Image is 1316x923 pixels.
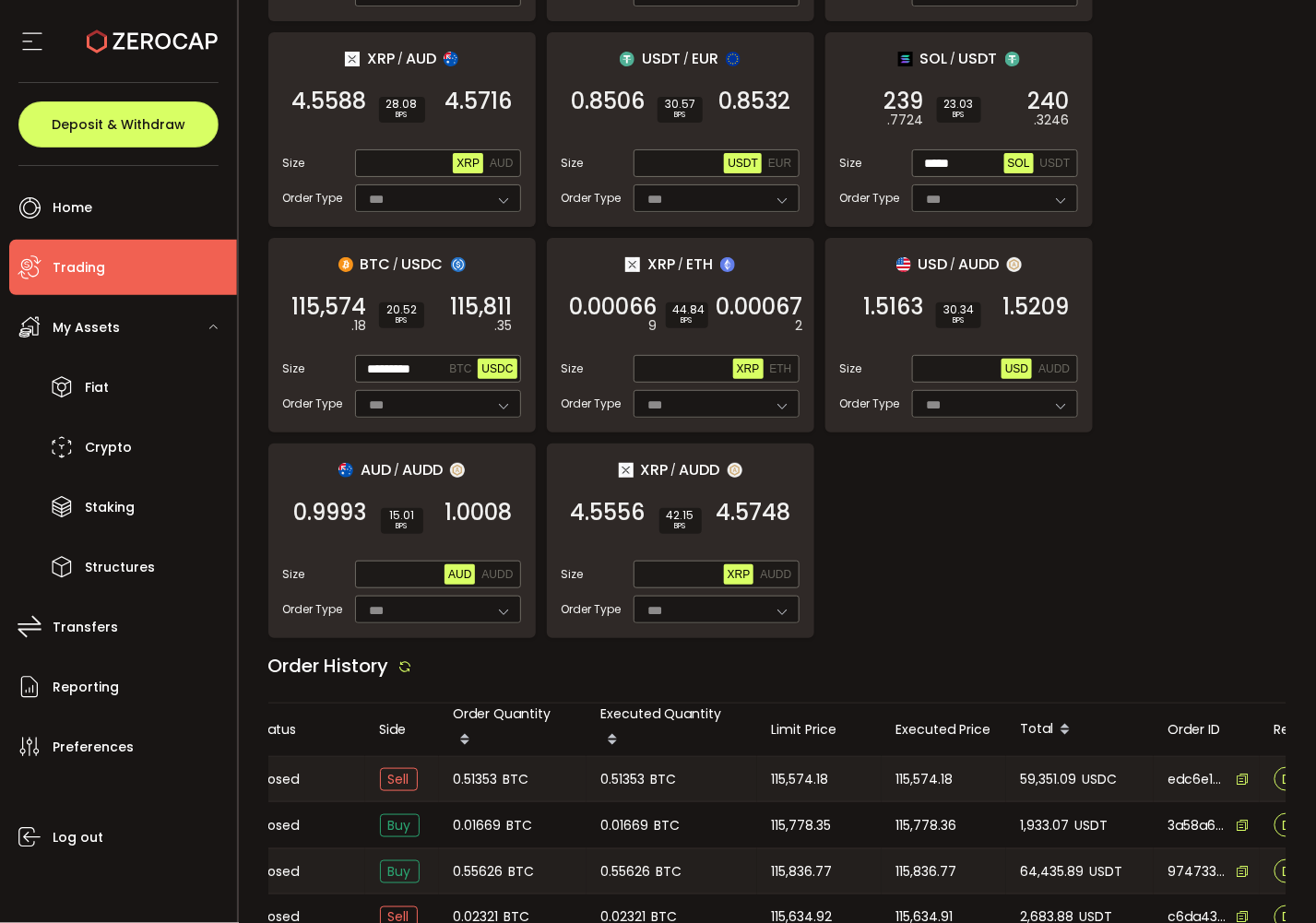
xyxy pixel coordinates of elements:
i: BPS [386,110,418,121]
span: 3a58a659-323f-4715-90d8-1971175009d9 [1168,816,1227,835]
span: USDT [728,157,758,170]
span: AUD [448,568,471,581]
span: 0.9993 [294,503,367,522]
button: USDT [724,153,762,173]
span: XRP [647,253,675,276]
em: .3246 [1035,111,1070,130]
div: Total [1006,715,1154,746]
span: AUDD [680,458,720,481]
em: / [397,51,403,67]
span: USDC [1083,769,1118,790]
span: 44.84 [673,304,701,315]
button: AUDD [1035,359,1073,379]
button: SOL [1004,153,1034,173]
span: AUDD [760,568,791,581]
em: / [671,462,677,479]
span: 0.8506 [572,92,646,111]
span: Size [283,155,305,172]
button: BTC [445,359,475,379]
em: / [678,256,683,273]
span: Size [840,361,862,377]
span: Order Type [283,190,343,207]
span: Preferences [53,734,134,761]
div: Order ID [1154,719,1260,740]
span: BTC [449,362,471,375]
div: Order Quantity [439,704,587,756]
span: Order Type [840,190,900,207]
span: 4.5716 [445,92,513,111]
span: XRP [728,568,751,581]
span: BTC [657,861,682,882]
button: USDT [1037,153,1074,173]
button: Deposit & Withdraw [18,101,219,148]
span: SOL [920,47,948,70]
img: xrp_portfolio.png [619,463,634,478]
span: USDT [1040,157,1071,170]
img: usdt_portfolio.svg [1005,52,1020,66]
button: AUD [445,564,475,585]
span: AUDD [1038,362,1070,375]
span: 115,574.18 [896,769,954,790]
span: Structures [85,554,155,581]
span: 115,836.77 [896,861,957,882]
span: 30.57 [665,99,695,110]
span: 4.5588 [292,92,367,111]
span: BTC [509,861,535,882]
em: / [683,51,689,67]
span: 115,778.35 [772,815,832,836]
img: aud_portfolio.svg [338,463,353,478]
span: USDT [1090,861,1123,882]
button: AUDD [756,564,795,585]
span: 1.5163 [864,298,924,316]
span: Size [283,361,305,377]
span: AUD [361,458,391,481]
span: AUD [490,157,513,170]
span: USD [1005,362,1028,375]
em: .18 [352,316,367,336]
span: USDT [1075,815,1109,836]
span: 115,811 [451,298,513,316]
span: Log out [53,824,103,851]
span: AUDD [481,568,513,581]
span: USDT [959,47,998,70]
span: Order Type [562,601,622,618]
iframe: Chat Widget [1224,834,1316,923]
span: 0.01669 [601,815,649,836]
span: 28.08 [386,99,418,110]
span: Closed [255,816,300,835]
span: BTC [651,769,677,790]
span: EUR [692,47,718,70]
button: AUD [486,153,516,173]
em: .7724 [888,111,924,130]
span: Fiat [85,374,109,401]
span: EUR [768,157,791,170]
img: xrp_portfolio.png [625,257,640,272]
i: BPS [667,521,694,532]
span: 4.5556 [571,503,646,522]
span: 0.8532 [719,92,791,111]
span: Deposit & Withdraw [52,118,185,131]
span: 30.34 [943,304,974,315]
span: 4.5748 [717,503,791,522]
span: edc6e185-d6ee-485b-bc53-ba2dd74ac61b [1168,770,1227,789]
span: Size [562,566,584,583]
span: 1.0008 [445,503,513,522]
button: EUR [765,153,795,173]
span: Size [283,566,305,583]
i: BPS [665,110,695,121]
span: Closed [255,862,300,882]
button: XRP [724,564,754,585]
img: sol_portfolio.png [898,52,913,66]
em: .35 [495,316,513,336]
span: XRP [456,157,480,170]
div: Side [365,719,439,740]
span: Closed [255,770,300,789]
span: 239 [884,92,924,111]
span: Sell [380,768,418,791]
img: usdt_portfolio.svg [620,52,634,66]
span: Transfers [53,614,118,641]
span: Size [562,155,584,172]
button: USD [1002,359,1032,379]
span: 0.55626 [601,861,651,882]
